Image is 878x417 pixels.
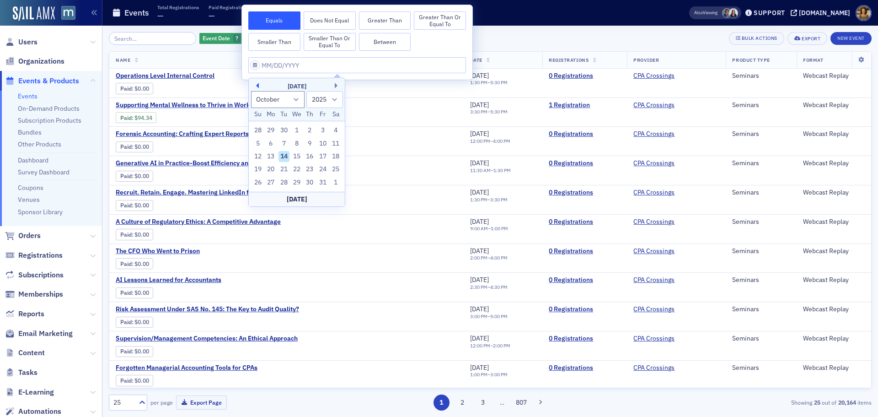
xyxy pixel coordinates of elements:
button: 2 [454,395,470,411]
time: 12:00 PM [470,138,490,144]
div: Choose Wednesday, October 29th, 2025 [291,177,302,188]
div: Seminars [732,189,790,197]
a: Venues [18,195,40,204]
time: 2:00 PM [493,342,510,349]
a: Registrations [5,250,63,260]
div: Choose Tuesday, October 21st, 2025 [278,164,289,175]
span: Risk Assessment Under SAS No. 145: The Key to Audit Quality? [116,305,299,314]
div: Choose Sunday, October 19th, 2025 [252,164,263,175]
span: CPA Crossings [633,305,691,314]
a: Paid [120,231,132,238]
p: Refunded [278,4,300,11]
span: Product Type [732,57,770,63]
time: 5:00 PM [490,313,508,320]
span: The CFO Who Went to Prison [116,247,269,255]
div: Webcast Replay [803,247,865,255]
label: per page [150,398,173,406]
a: Orders [5,231,41,241]
div: 25 [113,398,134,407]
span: : [120,260,134,267]
div: Paid: 0 - $0 [116,258,153,269]
a: Supervision/Management Competencies: An Ethical Approach [116,335,298,343]
div: Choose Friday, October 17th, 2025 [317,151,328,162]
div: Seminars [732,364,790,372]
div: Choose Thursday, October 23rd, 2025 [305,164,316,175]
button: Greater Than or Equal To [414,11,466,30]
button: [DOMAIN_NAME] [791,10,853,16]
a: New Event [830,33,872,42]
span: $0.00 [134,85,149,92]
div: Tu [278,109,289,120]
time: 5:30 PM [490,108,508,115]
span: : [120,143,134,150]
a: Subscription Products [18,116,81,125]
div: Webcast Replay [803,101,865,109]
span: : [120,319,134,325]
span: Operations Level Internal Control [116,72,269,80]
a: Paid [120,289,132,296]
button: Smaller Than or Equal To [304,33,356,51]
div: Seminars [732,335,790,343]
time: 9:00 AM [470,225,488,232]
div: Th [305,109,316,120]
div: Choose Tuesday, October 28th, 2025 [278,177,289,188]
a: Events [18,92,37,100]
span: Name [116,57,130,63]
span: Tasks [18,368,37,378]
div: Webcast Replay [803,305,865,314]
span: : [120,377,134,384]
div: Choose Sunday, September 28th, 2025 [252,125,263,136]
a: Subscriptions [5,270,64,280]
a: Paid [120,114,132,121]
div: Paid: 0 - $0 [116,200,153,211]
span: CPA Crossings [633,72,691,80]
a: 1 Registration [549,101,621,109]
div: Choose Monday, September 29th, 2025 [265,125,276,136]
div: – [470,226,508,232]
a: CPA Crossings [633,305,675,314]
div: Export [802,36,820,41]
time: 4:30 PM [490,284,508,290]
a: View Homepage [55,6,75,22]
img: SailAMX [13,6,55,21]
div: Paid: 0 - $0 [116,83,153,94]
div: Also [694,10,703,16]
button: New Event [830,32,872,45]
span: $94.34 [134,114,152,121]
span: Content [18,348,45,358]
span: Subscriptions [18,270,64,280]
div: Seminars [732,101,790,109]
a: CPA Crossings [633,101,675,109]
div: Choose Sunday, October 5th, 2025 [252,138,263,149]
span: CPA Crossings [633,247,691,255]
div: Webcast Replay [803,159,865,168]
span: Registrations [18,250,63,260]
a: 0 Registrations [549,130,621,138]
span: Viewing [694,10,717,16]
button: Next Month [335,83,340,88]
span: — [209,11,215,21]
span: [DATE] [470,188,489,196]
div: Paid: 0 - $0 [116,229,153,240]
a: CPA Crossings [633,130,675,138]
div: Choose Wednesday, October 8th, 2025 [291,138,302,149]
div: Paid: 0 - $0 [116,141,153,152]
div: Choose Monday, October 20th, 2025 [265,164,276,175]
span: Orders [18,231,41,241]
span: Automations [18,406,61,417]
a: Email Marketing [5,329,73,339]
div: – [470,168,511,173]
div: Choose Friday, October 3rd, 2025 [317,125,328,136]
div: Seminars [732,247,790,255]
time: 5:30 PM [490,79,508,86]
div: Su [252,109,263,120]
a: CPA Crossings [633,335,675,343]
div: Choose Saturday, November 1st, 2025 [330,177,341,188]
div: Seminars [732,159,790,168]
a: Paid [120,202,132,209]
span: Organizations [18,56,64,66]
span: … [496,398,509,406]
span: [DATE] [470,334,489,342]
div: Choose Wednesday, October 15th, 2025 [291,151,302,162]
span: CPA Crossings [633,364,691,372]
